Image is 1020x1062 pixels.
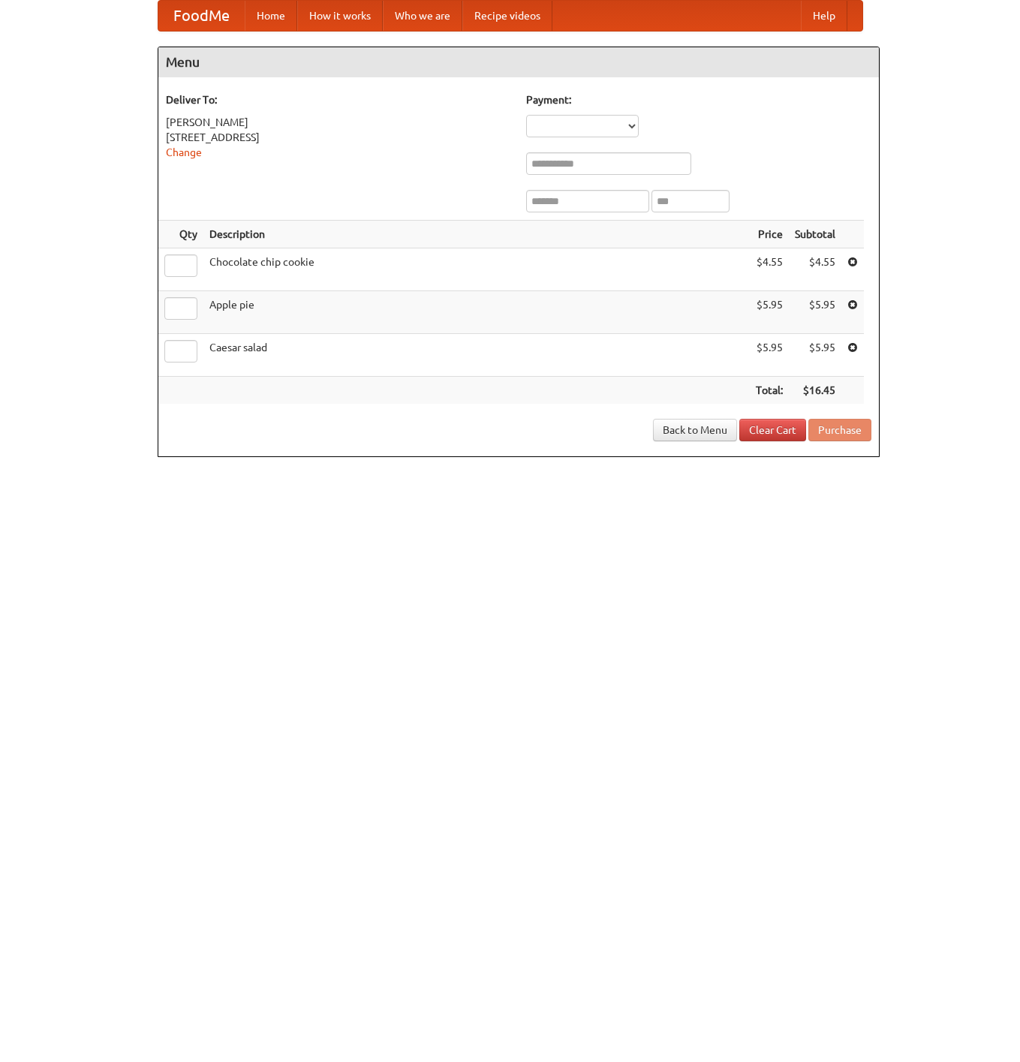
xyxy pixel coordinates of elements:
[808,419,871,441] button: Purchase
[801,1,847,31] a: Help
[750,377,789,405] th: Total:
[203,221,750,248] th: Description
[789,221,841,248] th: Subtotal
[750,334,789,377] td: $5.95
[158,1,245,31] a: FoodMe
[750,248,789,291] td: $4.55
[462,1,552,31] a: Recipe videos
[297,1,383,31] a: How it works
[750,291,789,334] td: $5.95
[789,248,841,291] td: $4.55
[789,291,841,334] td: $5.95
[526,92,871,107] h5: Payment:
[166,92,511,107] h5: Deliver To:
[166,130,511,145] div: [STREET_ADDRESS]
[789,377,841,405] th: $16.45
[653,419,737,441] a: Back to Menu
[789,334,841,377] td: $5.95
[158,47,879,77] h4: Menu
[750,221,789,248] th: Price
[166,146,202,158] a: Change
[203,334,750,377] td: Caesar salad
[158,221,203,248] th: Qty
[203,291,750,334] td: Apple pie
[166,115,511,130] div: [PERSON_NAME]
[383,1,462,31] a: Who we are
[203,248,750,291] td: Chocolate chip cookie
[245,1,297,31] a: Home
[739,419,806,441] a: Clear Cart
